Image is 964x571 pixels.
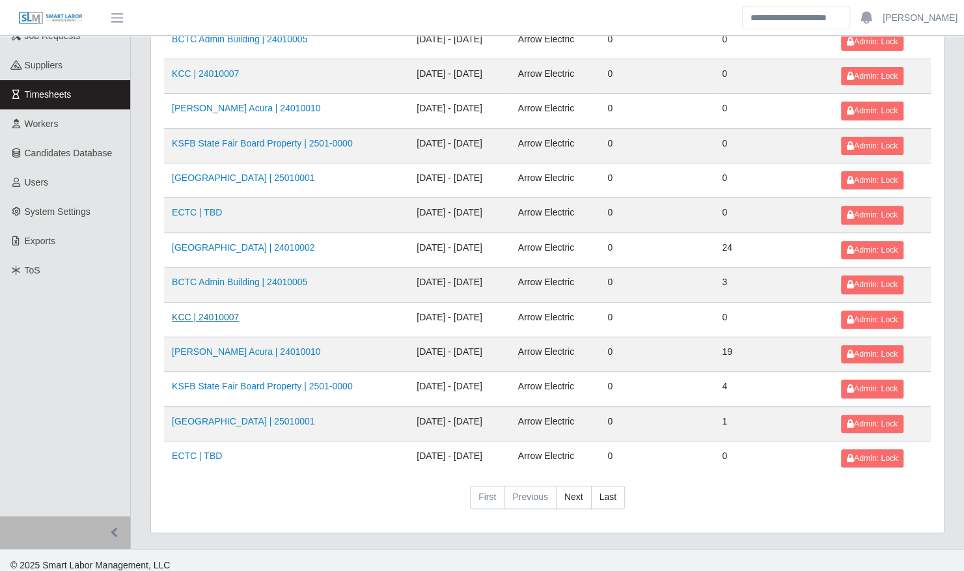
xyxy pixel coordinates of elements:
td: Arrow Electric [510,406,600,441]
td: [DATE] - [DATE] [409,232,510,267]
td: 0 [714,94,833,128]
span: Admin: Lock [847,210,898,219]
td: [DATE] - [DATE] [409,441,510,476]
td: 0 [714,163,833,198]
a: [GEOGRAPHIC_DATA] | 25010001 [172,416,314,426]
td: 0 [714,59,833,93]
button: Admin: Lock [841,275,903,294]
a: BCTC Admin Building | 24010005 [172,34,307,44]
td: [DATE] - [DATE] [409,94,510,128]
span: Suppliers [25,60,62,70]
a: ECTC | TBD [172,451,222,461]
button: Admin: Lock [841,137,903,155]
a: ECTC | TBD [172,207,222,217]
span: Admin: Lock [847,350,898,359]
td: [DATE] - [DATE] [409,406,510,441]
span: Users [25,177,49,188]
td: [DATE] - [DATE] [409,337,510,371]
td: 0 [599,59,714,93]
td: 0 [714,198,833,232]
td: [DATE] - [DATE] [409,128,510,163]
a: KCC | 24010007 [172,68,239,79]
span: Exports [25,236,55,246]
td: 19 [714,337,833,371]
td: 0 [599,372,714,406]
td: 0 [599,24,714,59]
span: Admin: Lock [847,384,898,393]
td: 0 [599,163,714,198]
a: [PERSON_NAME] [883,11,957,25]
button: Admin: Lock [841,345,903,363]
td: 24 [714,232,833,267]
span: Admin: Lock [847,280,898,289]
span: ToS [25,265,40,275]
td: Arrow Electric [510,232,600,267]
span: Workers [25,118,59,129]
a: Last [591,486,625,509]
button: Admin: Lock [841,171,903,189]
button: Admin: Lock [841,415,903,433]
td: 0 [714,302,833,337]
td: [DATE] - [DATE] [409,59,510,93]
span: Admin: Lock [847,176,898,185]
span: Admin: Lock [847,245,898,255]
span: Admin: Lock [847,315,898,324]
td: Arrow Electric [510,163,600,198]
button: Admin: Lock [841,449,903,467]
button: Admin: Lock [841,241,903,259]
td: [DATE] - [DATE] [409,268,510,302]
a: Next [556,486,592,509]
span: Admin: Lock [847,419,898,428]
td: 0 [599,337,714,371]
a: BCTC Admin Building | 24010005 [172,277,307,287]
td: [DATE] - [DATE] [409,198,510,232]
td: Arrow Electric [510,94,600,128]
td: 3 [714,268,833,302]
img: SLM Logo [18,11,83,25]
td: [DATE] - [DATE] [409,24,510,59]
td: 0 [599,302,714,337]
a: [PERSON_NAME] Acura | 24010010 [172,103,321,113]
td: Arrow Electric [510,59,600,93]
td: 0 [714,441,833,476]
span: Candidates Database [25,148,113,158]
td: 0 [599,94,714,128]
td: 0 [599,128,714,163]
a: [GEOGRAPHIC_DATA] | 24010002 [172,242,314,253]
button: Admin: Lock [841,311,903,329]
span: Admin: Lock [847,106,898,115]
td: Arrow Electric [510,128,600,163]
td: 0 [599,441,714,476]
td: 0 [599,268,714,302]
td: Arrow Electric [510,198,600,232]
span: System Settings [25,206,90,217]
td: 1 [714,406,833,441]
td: Arrow Electric [510,372,600,406]
td: Arrow Electric [510,441,600,476]
td: Arrow Electric [510,302,600,337]
button: Admin: Lock [841,67,903,85]
td: [DATE] - [DATE] [409,163,510,198]
span: Admin: Lock [847,72,898,81]
a: [GEOGRAPHIC_DATA] | 25010001 [172,173,314,183]
td: 0 [714,24,833,59]
span: Admin: Lock [847,141,898,150]
button: Admin: Lock [841,206,903,224]
td: 4 [714,372,833,406]
td: [DATE] - [DATE] [409,302,510,337]
button: Admin: Lock [841,102,903,120]
span: Timesheets [25,89,72,100]
td: 0 [599,406,714,441]
td: Arrow Electric [510,268,600,302]
span: Admin: Lock [847,454,898,463]
td: [DATE] - [DATE] [409,372,510,406]
a: [PERSON_NAME] Acura | 24010010 [172,346,321,357]
td: 0 [599,232,714,267]
a: KCC | 24010007 [172,312,239,322]
button: Admin: Lock [841,33,903,51]
td: 0 [714,128,833,163]
td: 0 [599,198,714,232]
span: © 2025 Smart Labor Management, LLC [10,560,170,570]
a: KSFB State Fair Board Property | 2501-0000 [172,138,353,148]
span: Job Requests [25,31,81,41]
